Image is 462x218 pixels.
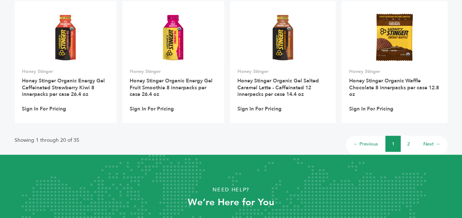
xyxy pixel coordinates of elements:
a: Honey Stinger Organic Waffle Chocolate 8 innerpacks per case 12.8 oz [349,77,439,97]
a: Sign In For Pricing [22,105,66,112]
p: Honey Stinger [22,68,109,75]
a: 1 [392,140,394,147]
p: Honey Stinger [237,68,329,75]
a: Next → [423,140,440,147]
img: Honey Stinger Organic Gel Salted Caramel Latte - Caffeinated 12 innerpacks per case 14.4 oz [256,11,309,64]
a: Sign In For Pricing [130,105,174,112]
a: 2 [407,140,410,147]
p: Honey Stinger [349,68,440,75]
a: Honey Stinger Organic Energy Gel Fruit Smoothie 8 innerpacks per case 26.4 oz [130,77,213,97]
a: Honey Stinger Organic Energy Gel Caffeinated Strawberry Kiwi 8 innerpacks per case 26.4 oz [22,77,105,97]
strong: We’re Here for You [188,195,274,209]
img: Honey Stinger Organic Waffle Chocolate 8 innerpacks per case 12.8 oz [368,11,421,64]
p: Showing 1 through 20 of 35 [15,136,79,144]
a: Sign In For Pricing [349,105,393,112]
a: Honey Stinger Organic Gel Salted Caramel Latte - Caffeinated 12 innerpacks per case 14.4 oz [237,77,319,97]
p: Honey Stinger [130,68,217,75]
p: Need Help? [23,184,439,195]
a: ← Previous [353,140,378,147]
img: Honey Stinger Organic Energy Gel Fruit Smoothie 8 innerpacks per case 26.4 oz [147,11,200,64]
a: Sign In For Pricing [237,105,282,112]
img: Honey Stinger Organic Energy Gel Caffeinated Strawberry Kiwi 8 innerpacks per case 26.4 oz [39,11,92,64]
